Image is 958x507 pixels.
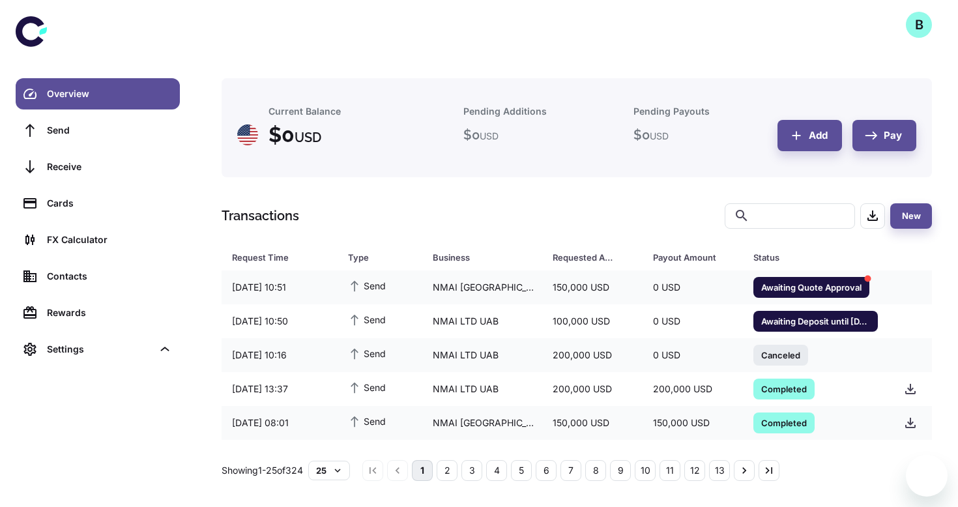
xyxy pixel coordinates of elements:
[295,130,321,145] span: USD
[232,248,315,267] div: Request Time
[16,78,180,109] a: Overview
[643,444,743,469] div: 200,000 USD
[709,460,730,481] button: Go to page 13
[633,125,669,145] h5: $ 0
[269,104,341,119] h6: Current Balance
[269,119,321,151] h4: $ 0
[643,411,743,435] div: 150,000 USD
[753,248,861,267] div: Status
[542,444,643,469] div: 200,000 USD
[16,224,180,255] a: FX Calculator
[633,104,710,119] h6: Pending Payouts
[222,411,338,435] div: [DATE] 08:01
[222,444,338,469] div: [DATE] 08:01
[47,306,172,320] div: Rewards
[308,461,350,480] button: 25
[650,130,669,141] span: USD
[16,297,180,328] a: Rewards
[422,377,543,401] div: NMAI LTD UAB
[348,380,386,394] span: Send
[16,334,180,365] div: Settings
[47,160,172,174] div: Receive
[560,460,581,481] button: Go to page 7
[232,248,332,267] span: Request Time
[360,460,781,481] nav: pagination navigation
[585,460,606,481] button: Go to page 8
[422,309,543,334] div: NMAI LTD UAB
[463,125,499,145] h5: $ 0
[222,463,303,478] p: Showing 1-25 of 324
[542,377,643,401] div: 200,000 USD
[653,248,721,267] div: Payout Amount
[890,203,932,229] button: New
[542,309,643,334] div: 100,000 USD
[16,115,180,146] a: Send
[906,455,948,497] iframe: Button to launch messaging window, conversation in progress
[610,460,631,481] button: Go to page 9
[16,261,180,292] a: Contacts
[684,460,705,481] button: Go to page 12
[47,342,152,356] div: Settings
[486,460,507,481] button: Go to page 4
[906,12,932,38] button: B
[753,416,815,429] span: Completed
[643,343,743,368] div: 0 USD
[480,130,499,141] span: USD
[348,278,386,293] span: Send
[660,460,680,481] button: Go to page 11
[536,460,557,481] button: Go to page 6
[222,275,338,300] div: [DATE] 10:51
[542,275,643,300] div: 150,000 USD
[753,248,878,267] span: Status
[542,343,643,368] div: 200,000 USD
[47,123,172,138] div: Send
[348,248,399,267] div: Type
[47,233,172,247] div: FX Calculator
[16,188,180,219] a: Cards
[422,343,543,368] div: NMAI LTD UAB
[348,414,386,428] span: Send
[542,411,643,435] div: 150,000 USD
[753,382,815,395] span: Completed
[422,411,543,435] div: NMAI [GEOGRAPHIC_DATA]
[47,87,172,101] div: Overview
[643,377,743,401] div: 200,000 USD
[422,275,543,300] div: NMAI [GEOGRAPHIC_DATA]
[777,120,842,151] button: Add
[348,346,386,360] span: Send
[753,314,878,327] span: Awaiting Deposit until [DATE] 13:52
[553,248,620,267] div: Requested Amount
[222,309,338,334] div: [DATE] 10:50
[437,460,457,481] button: Go to page 2
[759,460,779,481] button: Go to last page
[412,460,433,481] button: page 1
[222,206,299,225] h1: Transactions
[734,460,755,481] button: Go to next page
[222,343,338,368] div: [DATE] 10:16
[635,460,656,481] button: Go to page 10
[47,269,172,283] div: Contacts
[852,120,916,151] button: Pay
[463,104,547,119] h6: Pending Additions
[348,312,386,326] span: Send
[16,151,180,182] a: Receive
[643,309,743,334] div: 0 USD
[47,196,172,210] div: Cards
[222,377,338,401] div: [DATE] 13:37
[653,248,738,267] span: Payout Amount
[553,248,637,267] span: Requested Amount
[461,460,482,481] button: Go to page 3
[348,248,416,267] span: Type
[643,275,743,300] div: 0 USD
[422,444,543,469] div: NMAI LTD UAB
[511,460,532,481] button: Go to page 5
[753,348,808,361] span: Canceled
[753,280,869,293] span: Awaiting Quote Approval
